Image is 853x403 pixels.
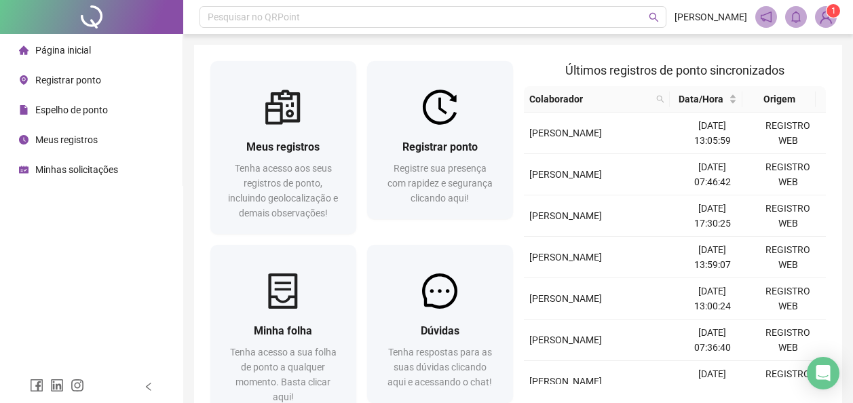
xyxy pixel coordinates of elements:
td: [DATE] 13:59:07 [675,237,750,278]
span: Tenha acesso aos seus registros de ponto, incluindo geolocalização e demais observações! [228,163,338,218]
span: Meus registros [35,134,98,145]
td: [DATE] 13:05:59 [675,113,750,154]
span: linkedin [50,379,64,392]
span: Minha folha [254,324,312,337]
span: Meus registros [246,140,320,153]
span: Tenha respostas para as suas dúvidas clicando aqui e acessando o chat! [387,347,492,387]
span: facebook [30,379,43,392]
span: search [656,95,664,103]
td: REGISTRO WEB [751,154,826,195]
span: environment [19,75,29,85]
span: search [649,12,659,22]
span: [PERSON_NAME] [529,334,602,345]
span: Página inicial [35,45,91,56]
th: Origem [742,86,816,113]
span: [PERSON_NAME] [675,9,747,24]
span: Registrar ponto [402,140,478,153]
img: 93202 [816,7,836,27]
span: [PERSON_NAME] [529,376,602,387]
span: clock-circle [19,135,29,145]
span: Colaborador [529,92,651,107]
td: [DATE] 07:46:42 [675,154,750,195]
td: [DATE] 17:30:25 [675,195,750,237]
span: 1 [831,6,836,16]
span: home [19,45,29,55]
span: Dúvidas [421,324,459,337]
span: bell [790,11,802,23]
span: [PERSON_NAME] [529,210,602,221]
span: Tenha acesso a sua folha de ponto a qualquer momento. Basta clicar aqui! [230,347,337,402]
span: [PERSON_NAME] [529,293,602,304]
span: Últimos registros de ponto sincronizados [565,63,784,77]
span: [PERSON_NAME] [529,252,602,263]
span: notification [760,11,772,23]
td: REGISTRO WEB [751,320,826,361]
td: REGISTRO WEB [751,113,826,154]
a: DúvidasTenha respostas para as suas dúvidas clicando aqui e acessando o chat! [367,245,513,403]
td: REGISTRO WEB [751,278,826,320]
td: [DATE] 07:36:40 [675,320,750,361]
span: Registre sua presença com rapidez e segurança clicando aqui! [387,163,493,204]
td: [DATE] 13:00:24 [675,278,750,320]
span: left [144,382,153,391]
td: [DATE] 17:52:58 [675,361,750,402]
td: REGISTRO WEB [751,361,826,402]
th: Data/Hora [670,86,743,113]
span: instagram [71,379,84,392]
span: Data/Hora [675,92,727,107]
sup: Atualize o seu contato no menu Meus Dados [827,4,840,18]
span: Espelho de ponto [35,104,108,115]
span: schedule [19,165,29,174]
span: [PERSON_NAME] [529,169,602,180]
span: search [653,89,667,109]
span: Registrar ponto [35,75,101,85]
span: file [19,105,29,115]
a: Meus registrosTenha acesso aos seus registros de ponto, incluindo geolocalização e demais observa... [210,61,356,234]
div: Open Intercom Messenger [807,357,839,389]
td: REGISTRO WEB [751,195,826,237]
a: Registrar pontoRegistre sua presença com rapidez e segurança clicando aqui! [367,61,513,219]
td: REGISTRO WEB [751,237,826,278]
span: Minhas solicitações [35,164,118,175]
span: [PERSON_NAME] [529,128,602,138]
